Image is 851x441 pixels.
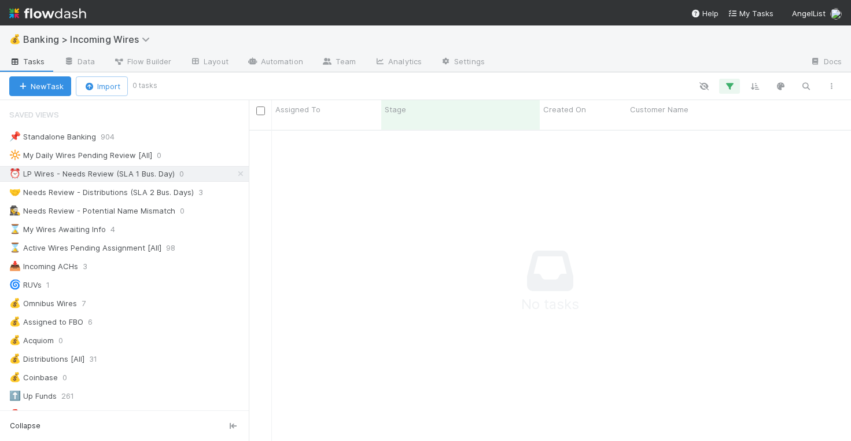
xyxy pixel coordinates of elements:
[9,370,58,385] div: Coinbase
[10,421,40,431] span: Collapse
[180,204,196,218] span: 0
[77,407,93,422] span: 8
[9,409,21,419] span: ❓
[9,76,71,96] button: NewTask
[9,352,84,366] div: Distributions [All]
[88,315,104,329] span: 6
[9,187,21,197] span: 🤝
[61,389,86,403] span: 261
[9,242,21,252] span: ⌛
[104,53,180,72] a: Flow Builder
[9,130,96,144] div: Standalone Banking
[9,131,21,141] span: 📌
[23,34,156,45] span: Banking > Incoming Wires
[728,9,773,18] span: My Tasks
[9,407,72,422] div: Unassignable
[9,317,21,326] span: 💰
[9,391,21,400] span: ⬆️
[9,278,42,292] div: RUVs
[275,104,320,115] span: Assigned To
[801,53,851,72] a: Docs
[543,104,586,115] span: Created On
[113,56,171,67] span: Flow Builder
[9,259,78,274] div: Incoming ACHs
[9,372,21,382] span: 💰
[9,389,57,403] div: Up Funds
[312,53,365,72] a: Team
[76,76,128,96] button: Import
[82,296,97,311] span: 7
[89,352,109,366] span: 31
[46,278,61,292] span: 1
[9,56,45,67] span: Tasks
[9,148,152,163] div: My Daily Wires Pending Review [All]
[256,106,265,115] input: Toggle All Rows Selected
[180,53,238,72] a: Layout
[9,185,194,200] div: Needs Review - Distributions (SLA 2 Bus. Days)
[9,333,54,348] div: Acquiom
[9,280,21,289] span: 🌀
[792,9,826,18] span: AngelList
[110,222,127,237] span: 4
[9,224,21,234] span: ⌛
[166,241,187,255] span: 98
[365,53,431,72] a: Analytics
[691,8,719,19] div: Help
[179,167,196,181] span: 0
[385,104,406,115] span: Stage
[728,8,773,19] a: My Tasks
[9,204,175,218] div: Needs Review - Potential Name Mismatch
[9,168,21,178] span: ⏰
[198,185,215,200] span: 3
[83,259,99,274] span: 3
[9,34,21,44] span: 💰
[58,333,75,348] span: 0
[9,167,175,181] div: LP Wires - Needs Review (SLA 1 Bus. Day)
[9,296,77,311] div: Omnibus Wires
[9,103,59,126] span: Saved Views
[630,104,688,115] span: Customer Name
[9,205,21,215] span: 🕵️‍♀️
[157,148,173,163] span: 0
[9,150,21,160] span: 🔆
[9,261,21,271] span: 📥
[238,53,312,72] a: Automation
[9,241,161,255] div: Active Wires Pending Assignment [All]
[431,53,494,72] a: Settings
[62,370,79,385] span: 0
[9,222,106,237] div: My Wires Awaiting Info
[9,354,21,363] span: 💰
[9,298,21,308] span: 💰
[54,53,104,72] a: Data
[132,80,157,91] small: 0 tasks
[9,3,86,23] img: logo-inverted-e16ddd16eac7371096b0.svg
[9,315,83,329] div: Assigned to FBO
[830,8,842,20] img: avatar_eacbd5bb-7590-4455-a9e9-12dcb5674423.png
[9,335,21,345] span: 💰
[101,130,126,144] span: 904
